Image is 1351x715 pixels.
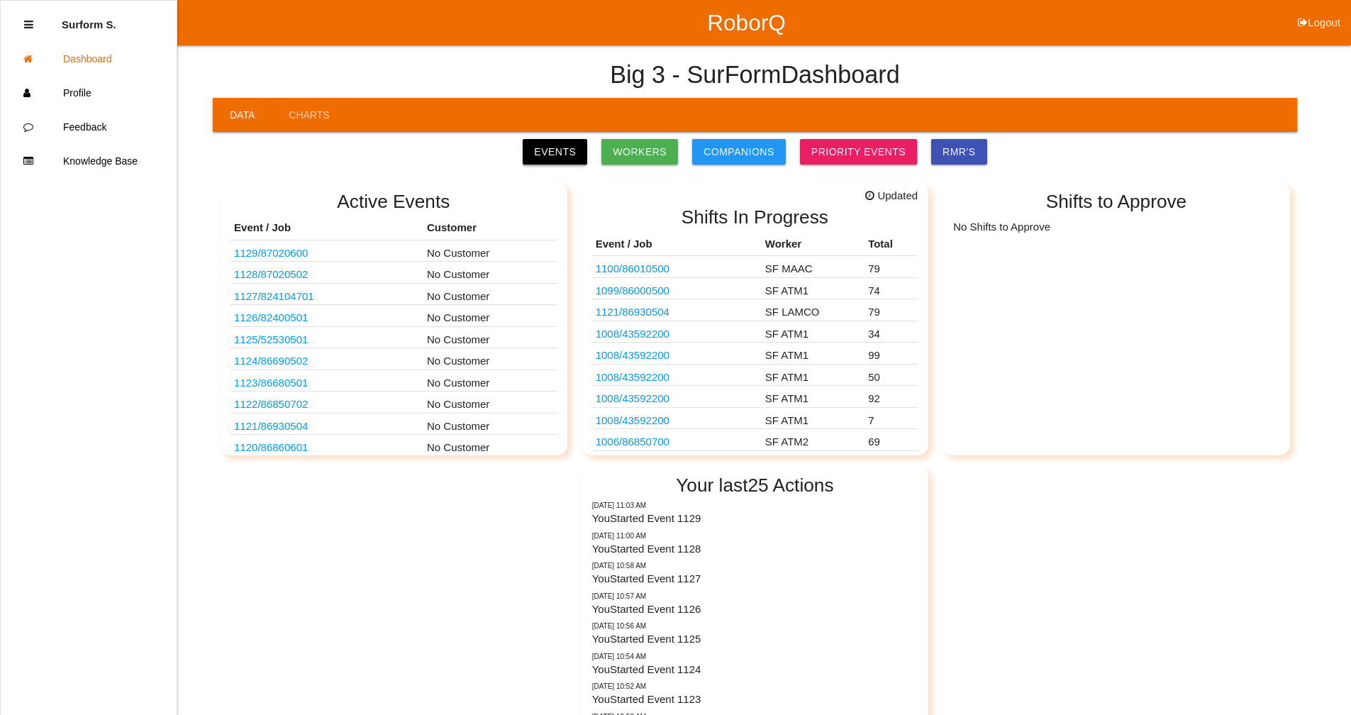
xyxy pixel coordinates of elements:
p: You Started Event 1124 [592,662,918,678]
td: 99 [864,343,918,365]
td: 50 [864,364,918,386]
a: 1123/86680501 [234,377,308,389]
td: 79 [864,256,918,278]
td: 43592200 [592,321,762,343]
div: Close [24,8,33,42]
p: 09/17/2025 10:57 AM [592,591,918,602]
td: HF55G TN1934 STARTER TRAY [230,435,423,457]
td: TN1933 HF55M STATOR CORE [592,299,762,321]
tr: 43592200 [592,386,918,408]
td: 43592200 [592,386,762,408]
p: You Started Event 1129 [592,511,918,527]
p: 09/17/2025 11:03 AM [592,500,918,511]
td: SF LAMCO [762,299,864,321]
p: You Started Event 1125 [592,631,918,648]
a: 1128/87020502 [234,268,308,280]
a: Knowledge Base [1,144,177,178]
a: 1121/86930504 [234,420,308,432]
td: SF ATM1 [762,321,864,343]
p: No Shifts to Approve [953,216,1279,235]
td: 43592200 [592,407,762,429]
td: No Customer [423,240,557,262]
a: 1008/43592200 [596,414,669,426]
a: 1006/86850700 [596,436,669,448]
a: 1125/52530501 [234,333,308,345]
td: No Customer [423,326,557,348]
h2: Shifts to Approve [953,192,1279,212]
a: 1008/43592200 [596,328,669,340]
a: Workers [601,139,678,165]
tr: 0SD00034 [592,450,918,472]
p: 09/17/2025 10:54 AM [592,651,918,662]
td: 0 [864,450,918,472]
td: 86850700 [592,429,762,451]
td: TN1933 HF55M STATOR CORE [230,413,423,435]
a: 1100/86010500 [596,262,669,275]
td: 0CD00020 STELLANTIS LB BEV HALF SHAFT [592,277,762,299]
a: RMR's [931,139,986,165]
th: Total [864,233,918,256]
p: 09/17/2025 11:00 AM [592,531,918,541]
a: 1008/43592200 [596,392,669,404]
a: 1127/824104701 [234,290,314,302]
td: 43592200 [592,364,762,386]
h2: Shifts In Progress [592,207,918,228]
p: 09/17/2025 10:52 AM [592,681,918,692]
a: Profile [1,76,177,110]
td: No Customer [423,435,557,457]
td: D1024160 - DEKA BATTERY [230,370,423,392]
td: HONDA T90X SF 45 X 48 PALLETS [230,240,423,262]
p: 09/17/2025 10:56 AM [592,621,918,631]
p: You Started Event 1128 [592,541,918,558]
td: 0CD00022 LB BEV HALF SHAF PACKAGING [592,256,762,278]
a: Charts [272,98,346,132]
td: No Customer [423,413,557,435]
td: HEMI COVER TIMING CHAIN VAC TRAY 0CD86761 [230,326,423,348]
p: You Started Event 1126 [592,602,918,618]
tr: TN1933 HF55M STATOR CORE [592,299,918,321]
td: D1003101R04 - FAURECIA TOP PAD LID [230,283,423,305]
td: 74 [864,277,918,299]
td: SF ATM1 [762,343,864,365]
a: Dashboard [1,42,177,76]
h4: Big 3 - SurForm Dashboard [610,62,900,89]
p: Surform Scheduler surform Scheduler [62,8,116,31]
tr: 0CD00020 STELLANTIS LB BEV HALF SHAFT [592,277,918,299]
td: No Customer [423,348,557,370]
tr: 86850700 [592,429,918,451]
p: 09/17/2025 10:58 AM [592,560,918,571]
td: No Customer [423,262,557,284]
td: D1003101R04 - FAURECIA TOP PAD TRAY [230,305,423,327]
td: No Customer [423,392,557,414]
a: Priority Events [800,139,917,165]
td: 34 [864,321,918,343]
td: 69 [864,429,918,451]
a: 1124/86690502 [234,355,308,367]
td: SF ATM1 [762,407,864,429]
tr: 0CD00022 LB BEV HALF SHAF PACKAGING [592,256,918,278]
td: 43592200 [592,343,762,365]
th: Event / Job [230,216,423,240]
td: 92 [864,386,918,408]
th: Customer [423,216,557,240]
td: 7 [864,407,918,429]
td: 0SD00034 [592,450,762,472]
td: HONDA T90X [230,262,423,284]
a: 1099/86000500 [596,284,669,296]
td: D104465 - DEKA BATTERY - MEXICO [230,348,423,370]
tr: 43592200 [592,321,918,343]
td: No Customer [423,283,557,305]
a: 1008/43592200 [596,349,669,361]
td: No Customer [423,305,557,327]
h2: Active Events [230,192,557,212]
p: You Started Event 1123 [592,692,918,708]
a: 1120/86860601 [234,441,308,453]
td: HF55G TN1934 TRAY [230,392,423,414]
th: Event / Job [592,233,762,256]
td: SF MAAC [762,256,864,278]
a: 1129/87020600 [234,247,308,259]
a: Events [523,139,587,165]
td: SF ATM1 [762,386,864,408]
a: 1122/86850702 [234,398,308,410]
h2: Your last 25 Actions [592,475,918,496]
